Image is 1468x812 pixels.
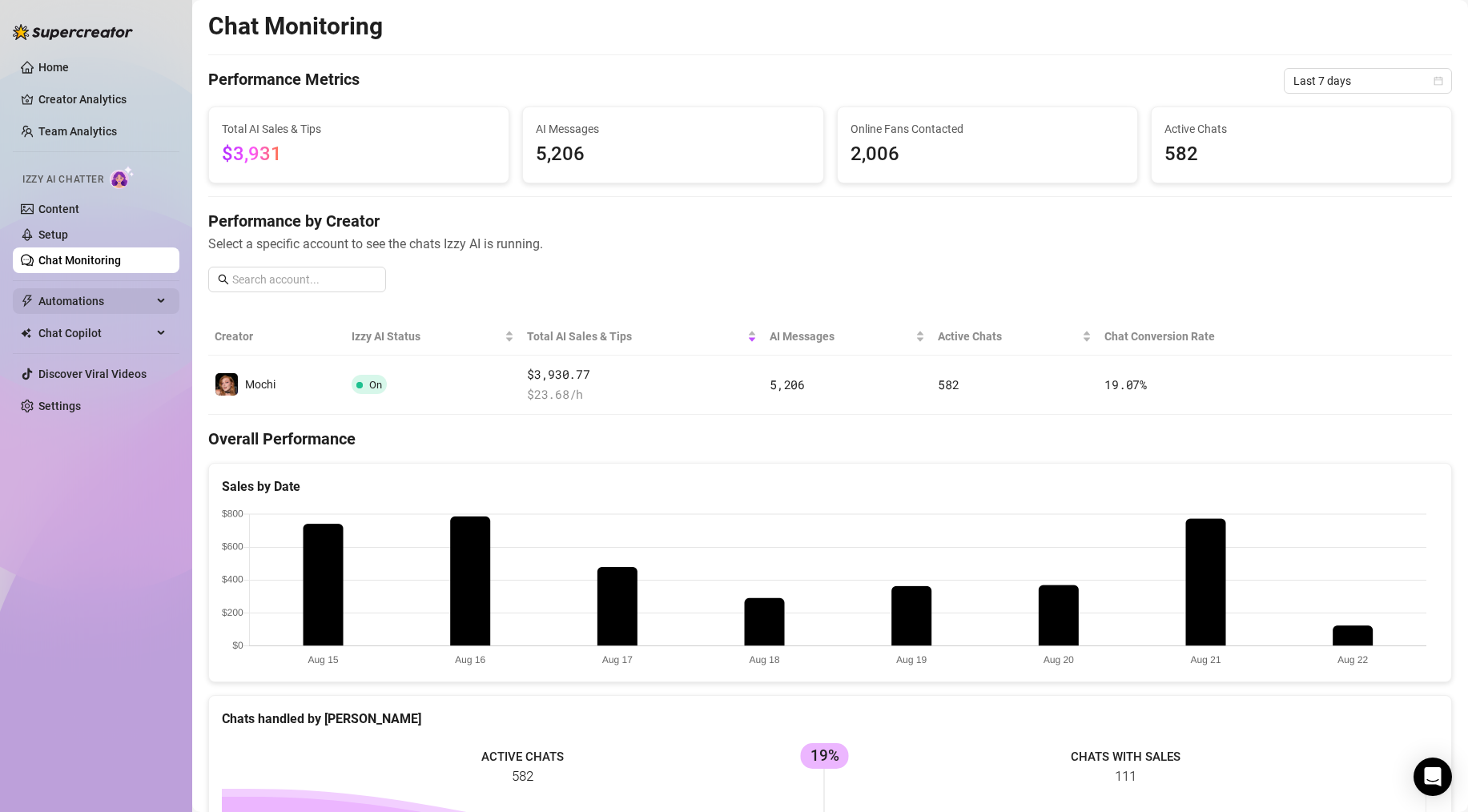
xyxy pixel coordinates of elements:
th: Total AI Sales & Tips [521,318,763,356]
span: Online Fans Contacted [851,120,1124,138]
span: Total AI Sales & Tips [527,328,744,345]
img: logo-BBDzfeDw.svg [13,24,133,40]
th: Chat Conversion Rate [1098,318,1327,356]
span: Izzy AI Chatter [22,172,103,187]
a: Discover Viral Videos [38,368,147,380]
span: 582 [938,376,959,392]
span: 5,206 [770,376,805,392]
span: Select a specific account to see the chats Izzy AI is running. [208,234,1452,254]
span: 5,206 [536,139,810,170]
span: $3,930.77 [527,365,757,384]
div: Open Intercom Messenger [1414,758,1452,796]
input: Search account... [232,271,376,288]
h4: Performance by Creator [208,210,1452,232]
span: Last 7 days [1293,69,1442,93]
img: AI Chatter [110,166,135,189]
span: thunderbolt [21,295,34,308]
h4: Overall Performance [208,428,1452,450]
span: Total AI Sales & Tips [222,120,496,138]
h4: Performance Metrics [208,68,360,94]
th: AI Messages [763,318,931,356]
span: Automations [38,288,152,314]
div: Sales by Date [222,476,1438,496]
img: Chat Copilot [21,328,31,339]
span: On [369,379,382,391]
th: Izzy AI Status [345,318,521,356]
span: $3,931 [222,143,282,165]
span: $ 23.68 /h [527,385,757,404]
div: Chats handled by [PERSON_NAME] [222,709,1438,729]
h2: Chat Monitoring [208,11,383,42]
th: Active Chats [931,318,1098,356]
span: 2,006 [851,139,1124,170]
span: Chat Copilot [38,320,152,346]
span: AI Messages [770,328,912,345]
img: Mochi [215,373,238,396]
a: Settings [38,400,81,412]
a: Team Analytics [38,125,117,138]
span: 19.07 % [1104,376,1146,392]
a: Creator Analytics [38,86,167,112]
a: Setup [38,228,68,241]
span: Active Chats [1164,120,1438,138]
span: Active Chats [938,328,1079,345]
span: AI Messages [536,120,810,138]
span: Izzy AI Status [352,328,501,345]
th: Creator [208,318,345,356]
span: calendar [1434,76,1443,86]
span: search [218,274,229,285]
a: Content [38,203,79,215]
span: 582 [1164,139,1438,170]
a: Home [38,61,69,74]
a: Chat Monitoring [38,254,121,267]
span: Mochi [245,378,276,391]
